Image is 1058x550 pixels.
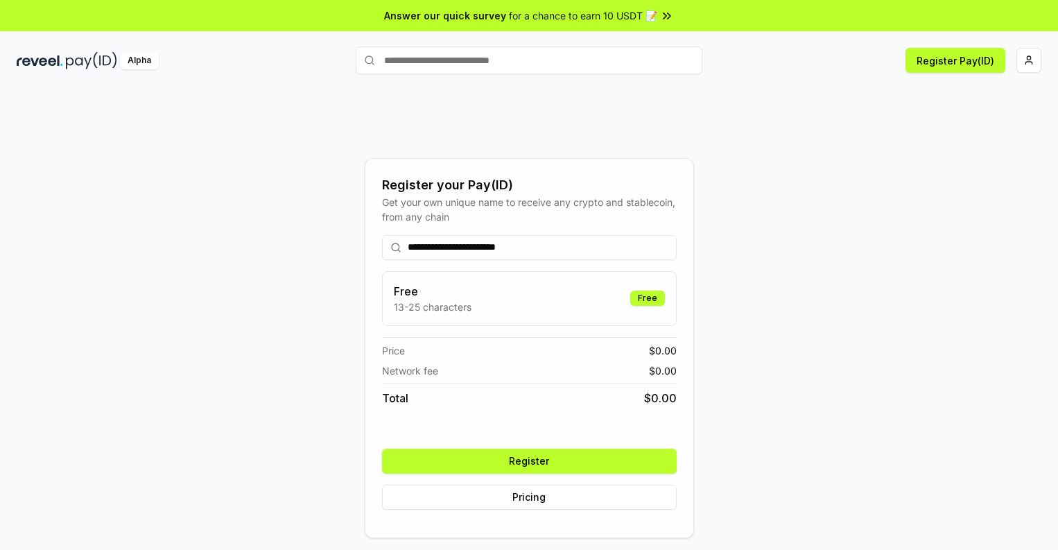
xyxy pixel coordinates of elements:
[649,363,677,378] span: $ 0.00
[382,195,677,224] div: Get your own unique name to receive any crypto and stablecoin, from any chain
[66,52,117,69] img: pay_id
[382,390,408,406] span: Total
[120,52,159,69] div: Alpha
[394,283,471,300] h3: Free
[644,390,677,406] span: $ 0.00
[384,8,506,23] span: Answer our quick survey
[905,48,1005,73] button: Register Pay(ID)
[509,8,657,23] span: for a chance to earn 10 USDT 📝
[649,343,677,358] span: $ 0.00
[630,291,665,306] div: Free
[382,175,677,195] div: Register your Pay(ID)
[17,52,63,69] img: reveel_dark
[394,300,471,314] p: 13-25 characters
[382,449,677,474] button: Register
[382,343,405,358] span: Price
[382,363,438,378] span: Network fee
[382,485,677,510] button: Pricing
